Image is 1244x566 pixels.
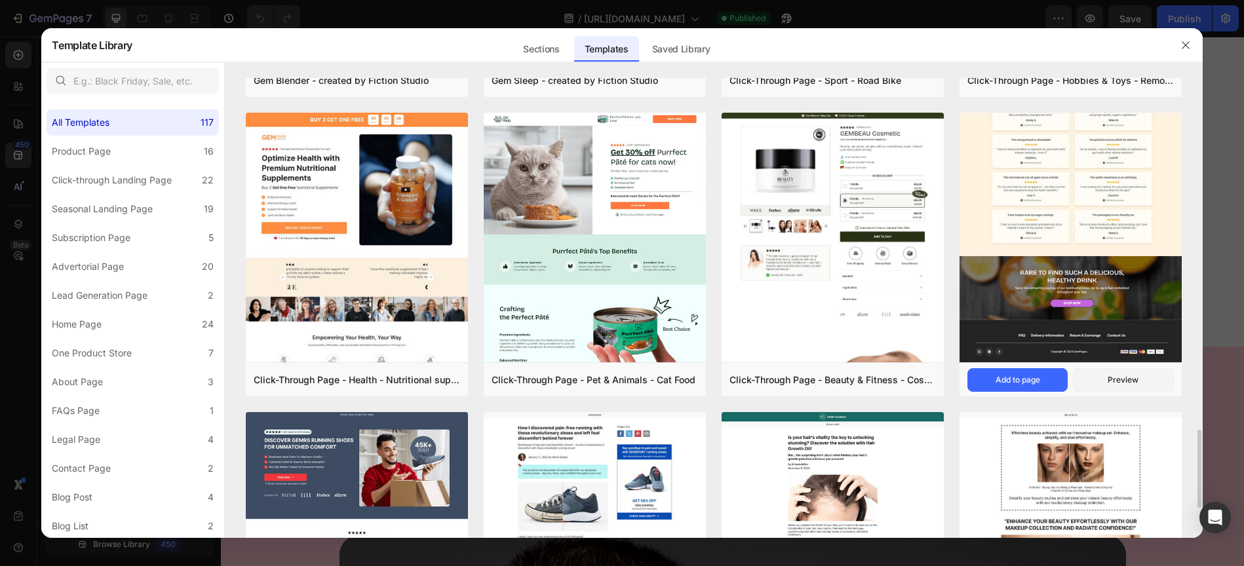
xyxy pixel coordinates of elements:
[208,230,214,246] div: 5
[208,518,214,534] div: 2
[1073,368,1173,392] button: Preview
[52,143,111,159] div: Product Page
[1199,502,1231,533] div: Open Intercom Messenger
[202,316,214,332] div: 24
[690,7,775,94] img: gempages_558375334815204170-6ed2fd08-92e2-4bbc-8db7-1a4ed7e0a9f0.png
[52,316,102,332] div: Home Page
[492,73,658,88] div: Gem Sleep - created by Fiction Studio
[52,172,172,188] div: Click-through Landing Page
[208,489,214,505] div: 4
[52,345,132,361] div: One Product Store
[513,36,570,62] div: Sections
[421,106,603,128] p: En tu Hogar
[52,432,100,447] div: Legal Page
[208,432,214,447] div: 4
[52,201,153,217] div: Seasonal Landing Page
[729,73,901,88] div: Click-Through Page - Sport - Road Bike
[523,364,904,477] p: petit POO ha conquistado mercados internacionales como: [GEOGRAPHIC_DATA], [GEOGRAPHIC_DATA], [GE...
[47,67,219,94] input: E.g.: Black Friday, Sale, etc.
[574,36,639,62] div: Templates
[52,489,92,505] div: Blog Post
[249,7,334,94] img: gempages_558375334815204170-b8faa77a-6eb0-40da-8966-00b3aaebc8f6.png
[642,36,721,62] div: Saved Library
[492,372,695,388] div: Click-Through Page - Pet & Animals - Cat Food
[52,230,130,246] div: Subscription Page
[208,374,214,390] div: 3
[202,172,214,188] div: 22
[1108,374,1138,386] div: Preview
[967,73,1174,88] div: Click-Through Page - Hobbies & Toys - Remote Racer Car
[254,372,460,388] div: Click-Through Page - Health - Nutritional supplements
[52,288,147,303] div: Lead Generation Page
[202,259,214,274] div: 20
[254,73,429,88] div: Gem Blender - created by Fiction Studio
[469,7,554,94] img: gempages_558375334815204170-bb3c8be5-fe53-429c-bc5b-9b05734b25e6.png
[52,518,88,534] div: Blog List
[201,115,214,130] div: 117
[208,345,214,361] div: 7
[210,403,214,419] div: 1
[421,235,602,252] p: [PERSON_NAME] POO.
[208,461,214,476] div: 2
[729,372,936,388] div: Click-Through Page - Beauty & Fitness - Cosmetic
[421,138,602,235] p: Garantice un ambiente de confort y frescura en su hogar, eliminando eficazmente los olores indese...
[52,259,124,274] div: Advertorial Page
[642,138,823,170] p: Usa petit POO y que el olor no dañe el amor.
[996,374,1040,386] div: Add to page
[52,115,109,130] div: All Templates
[52,374,103,390] div: About Page
[967,368,1068,392] button: Add to page
[204,201,214,217] div: 19
[642,106,823,128] p: En Pareja
[208,288,214,303] div: 2
[52,403,100,419] div: FAQs Page
[201,138,382,235] p: Para que el "ambiente laboral" no se vea afectado por las consecuencias de las "horas pico" post-...
[204,143,214,159] div: 16
[52,28,132,62] h2: Template Library
[201,106,383,128] p: Oficina
[119,362,502,453] h2: petit POO: Innovación colombiana con éxito global
[52,461,111,476] div: Contact Page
